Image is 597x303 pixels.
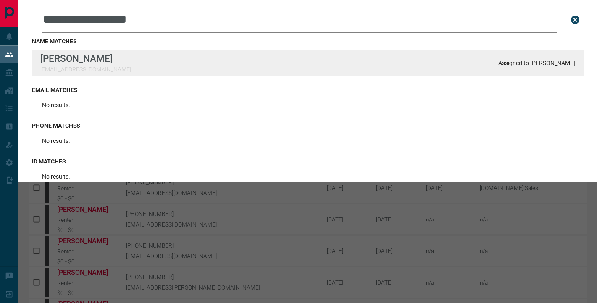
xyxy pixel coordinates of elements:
[32,122,584,129] h3: phone matches
[40,66,131,73] p: [EMAIL_ADDRESS][DOMAIN_NAME]
[42,102,70,108] p: No results.
[32,38,584,45] h3: name matches
[42,173,70,180] p: No results.
[40,53,131,64] p: [PERSON_NAME]
[567,11,584,28] button: close search bar
[32,158,584,165] h3: id matches
[498,60,575,66] p: Assigned to [PERSON_NAME]
[42,137,70,144] p: No results.
[32,87,584,93] h3: email matches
